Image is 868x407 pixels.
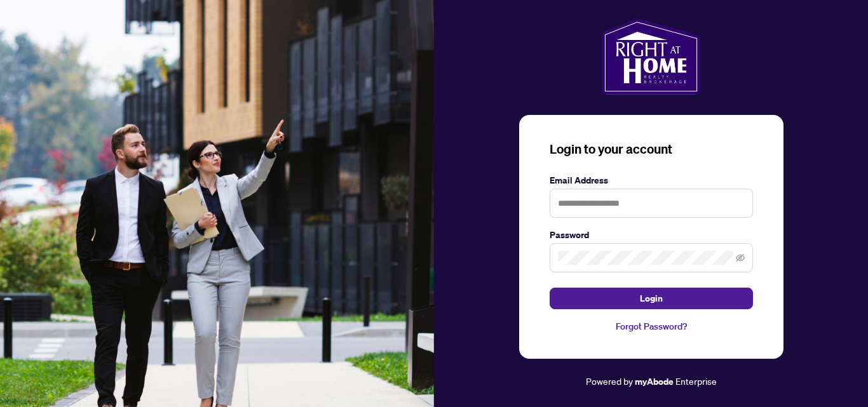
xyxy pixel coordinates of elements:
[736,253,745,262] span: eye-invisible
[550,140,753,158] h3: Login to your account
[550,173,753,187] label: Email Address
[550,319,753,333] a: Forgot Password?
[602,18,700,95] img: ma-logo
[550,228,753,242] label: Password
[675,375,717,387] span: Enterprise
[550,288,753,309] button: Login
[635,375,674,389] a: myAbode
[586,375,633,387] span: Powered by
[640,288,663,309] span: Login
